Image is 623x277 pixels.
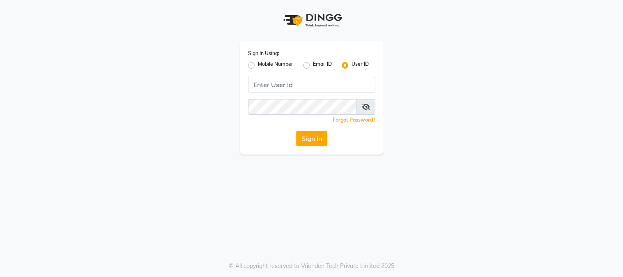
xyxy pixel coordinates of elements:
button: Sign In [296,131,327,146]
label: User ID [352,60,369,70]
input: Username [248,99,357,115]
label: Email ID [313,60,332,70]
label: Mobile Number [258,60,293,70]
a: Forgot Password? [333,117,375,123]
img: logo1.svg [279,8,345,32]
input: Username [248,77,375,92]
label: Sign In Using: [248,50,279,57]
